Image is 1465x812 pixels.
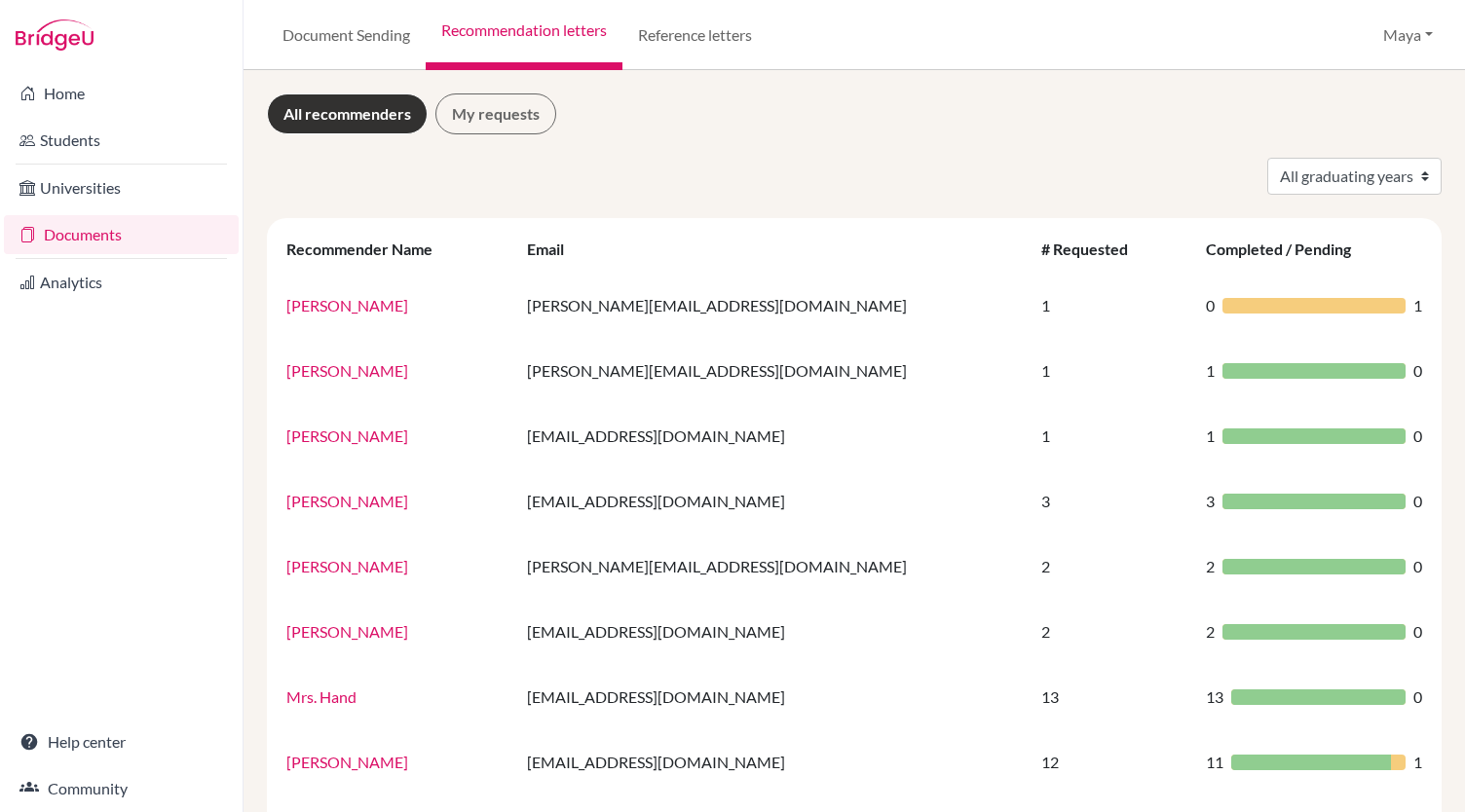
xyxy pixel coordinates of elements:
[1413,620,1422,644] span: 0
[1206,555,1215,578] span: 2
[515,338,1029,403] td: [PERSON_NAME][EMAIL_ADDRESS][DOMAIN_NAME]
[1206,490,1215,513] span: 3
[1030,729,1194,794] td: 12
[1206,751,1223,774] span: 11
[1374,17,1442,54] button: Maya
[16,19,94,51] img: Bridge-U
[4,121,239,160] a: Students
[286,492,408,510] a: [PERSON_NAME]
[1030,534,1194,599] td: 2
[1413,751,1422,774] span: 1
[286,296,408,314] a: [PERSON_NAME]
[1206,359,1215,383] span: 1
[1206,294,1215,317] span: 0
[1206,620,1215,644] span: 2
[1413,685,1422,709] span: 0
[515,403,1029,468] td: [EMAIL_ADDRESS][DOMAIN_NAME]
[1030,273,1194,338] td: 1
[286,557,408,575] a: [PERSON_NAME]
[4,722,239,761] a: Help center
[286,687,357,706] a: Mrs. Hand
[527,240,583,258] div: Email
[515,534,1029,599] td: [PERSON_NAME][EMAIL_ADDRESS][DOMAIN_NAME]
[4,215,239,254] a: Documents
[435,93,556,134] a: My requests
[286,622,408,641] a: [PERSON_NAME]
[1206,424,1215,448] span: 1
[1030,664,1194,729] td: 13
[1206,240,1371,258] div: Completed / Pending
[515,468,1029,534] td: [EMAIL_ADDRESS][DOMAIN_NAME]
[286,753,408,771] a: [PERSON_NAME]
[1041,240,1147,258] div: # Requested
[1030,403,1194,468] td: 1
[4,74,239,113] a: Home
[4,168,239,207] a: Universities
[515,729,1029,794] td: [EMAIL_ADDRESS][DOMAIN_NAME]
[4,769,239,808] a: Community
[1413,294,1422,317] span: 1
[1030,599,1194,664] td: 2
[1413,555,1422,578] span: 0
[1030,338,1194,403] td: 1
[515,599,1029,664] td: [EMAIL_ADDRESS][DOMAIN_NAME]
[286,361,408,380] a: [PERSON_NAME]
[515,273,1029,338] td: [PERSON_NAME][EMAIL_ADDRESS][DOMAIN_NAME]
[1413,424,1422,448] span: 0
[1413,359,1422,383] span: 0
[1413,490,1422,513] span: 0
[1030,468,1194,534] td: 3
[515,664,1029,729] td: [EMAIL_ADDRESS][DOMAIN_NAME]
[1206,685,1223,709] span: 13
[4,263,239,302] a: Analytics
[267,93,428,134] a: All recommenders
[286,426,408,445] a: [PERSON_NAME]
[286,240,452,258] div: Recommender Name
